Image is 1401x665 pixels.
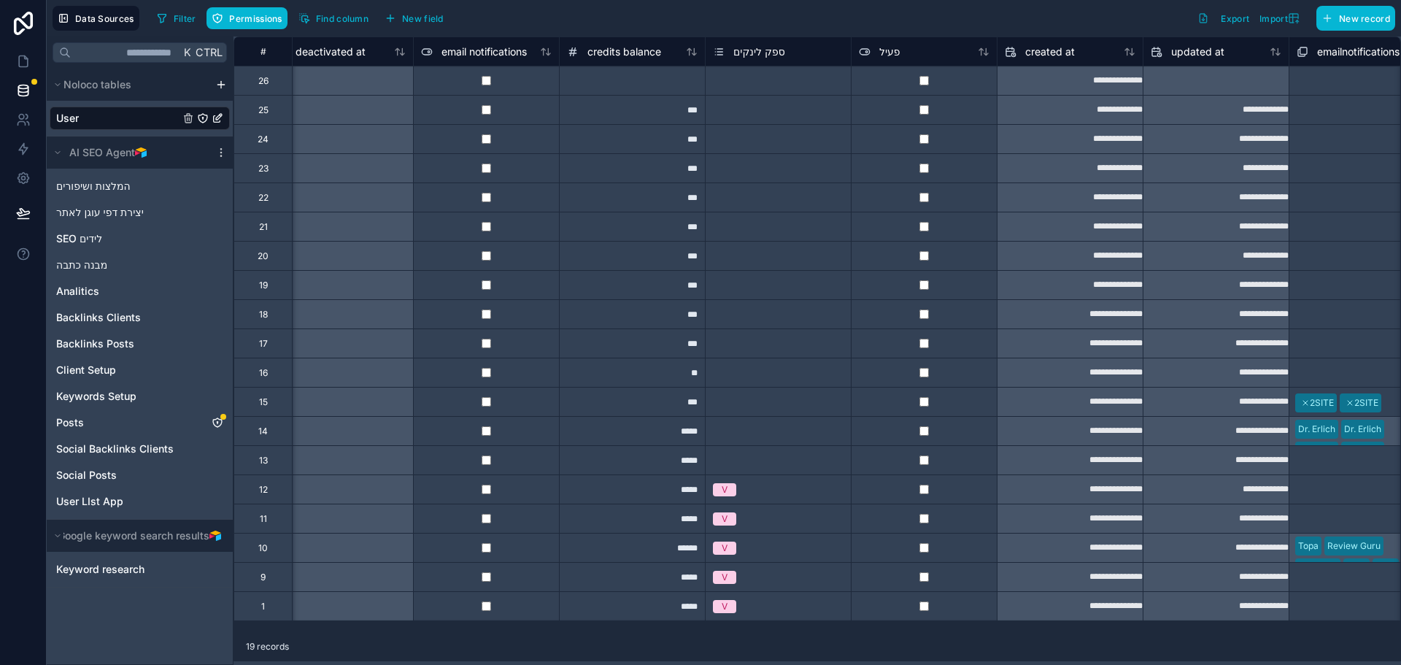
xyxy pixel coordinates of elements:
span: Permissions [229,13,282,24]
button: Permissions [207,7,287,29]
div: 14 [258,426,268,437]
span: Ctrl [194,43,224,61]
button: Find column [293,7,374,29]
span: Data Sources [75,13,134,24]
div: V [722,600,727,613]
div: 19 [259,280,268,291]
span: 19 records [246,641,289,653]
div: 20 [258,250,269,262]
span: ספק לינקים [733,45,785,59]
div: 22 [258,192,269,204]
div: V [722,483,727,496]
span: K [182,47,193,58]
div: V [722,512,727,526]
div: 17 [259,338,268,350]
span: deactivated at [296,45,366,59]
div: 21 [259,221,268,233]
span: created at [1025,45,1075,59]
div: 13 [259,455,268,466]
div: 12 [259,484,268,496]
span: Import [1259,13,1288,24]
div: 1 [261,601,265,612]
div: V [722,542,727,555]
button: Data Sources [53,6,139,31]
div: 9 [260,572,266,583]
div: 23 [258,163,269,174]
span: email notifications [441,45,527,59]
div: 2SITE [1310,396,1334,410]
span: Find column [316,13,368,24]
button: New record [1316,6,1395,31]
span: פעיל [879,45,900,59]
div: 26 [258,75,269,87]
div: 11 [260,513,267,525]
button: Import [1254,6,1311,31]
div: 10 [258,542,268,554]
span: credits balance [587,45,661,59]
a: Permissions [207,7,293,29]
span: Export [1221,13,1249,24]
div: 25 [258,104,269,116]
span: Filter [174,13,196,24]
div: 18 [259,309,268,320]
span: updated at [1171,45,1224,59]
a: New record [1311,6,1395,31]
span: New field [402,13,444,24]
div: 16 [259,367,268,379]
button: Export [1192,6,1254,31]
button: Filter [151,7,201,29]
button: New field [379,7,449,29]
div: 15 [259,396,268,408]
div: V [722,571,727,584]
div: 2SITE [1354,396,1378,410]
div: 24 [258,134,269,145]
div: # [245,46,281,57]
span: New record [1339,13,1390,24]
